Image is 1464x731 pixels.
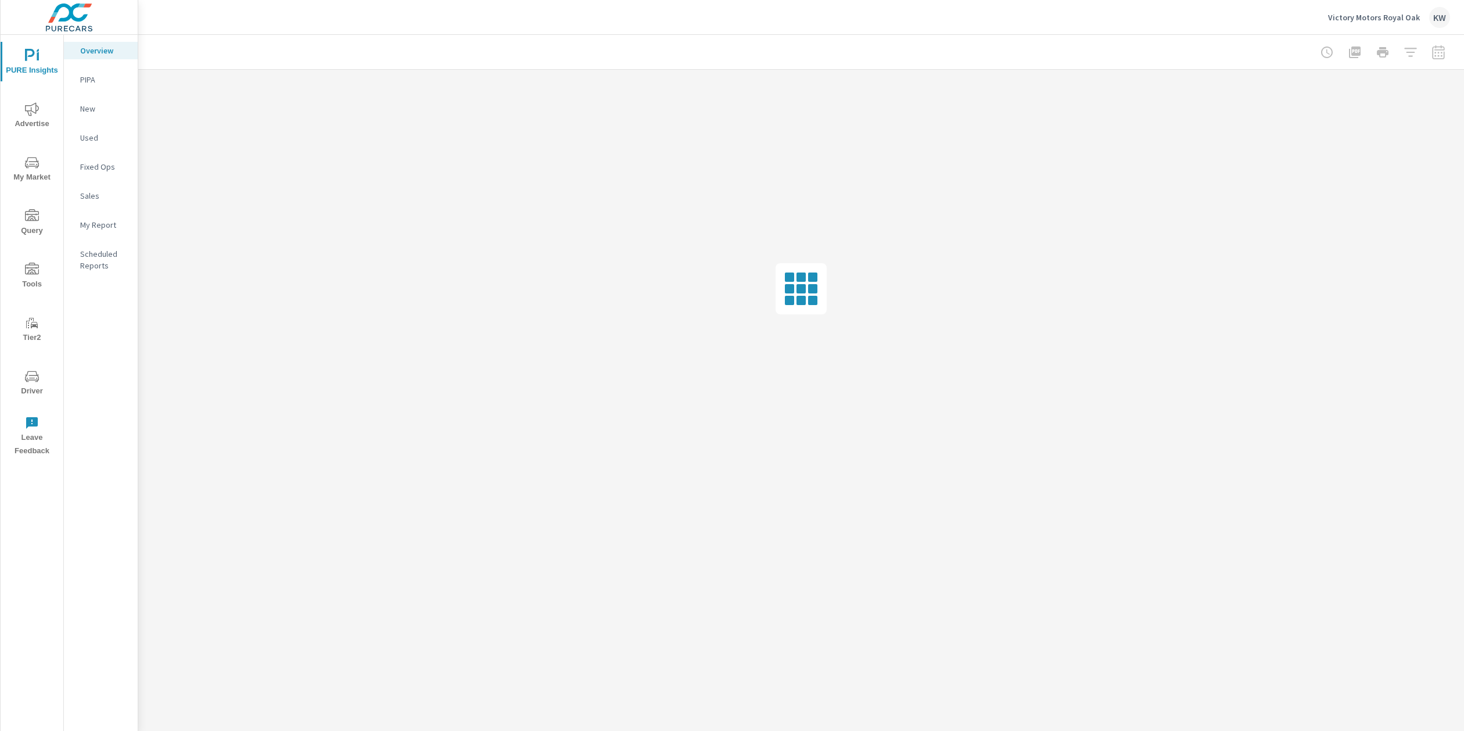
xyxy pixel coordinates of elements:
[64,245,138,274] div: Scheduled Reports
[1328,12,1420,23] p: Victory Motors Royal Oak
[80,190,128,202] p: Sales
[4,156,60,184] span: My Market
[4,316,60,345] span: Tier2
[4,49,60,77] span: PURE Insights
[64,187,138,205] div: Sales
[80,219,128,231] p: My Report
[80,161,128,173] p: Fixed Ops
[1429,7,1450,28] div: KW
[4,370,60,398] span: Driver
[64,42,138,59] div: Overview
[80,132,128,144] p: Used
[80,248,128,271] p: Scheduled Reports
[64,100,138,117] div: New
[4,416,60,458] span: Leave Feedback
[80,74,128,85] p: PIPA
[4,263,60,291] span: Tools
[64,129,138,146] div: Used
[4,209,60,238] span: Query
[1,35,63,463] div: nav menu
[80,45,128,56] p: Overview
[80,103,128,114] p: New
[64,216,138,234] div: My Report
[64,158,138,175] div: Fixed Ops
[64,71,138,88] div: PIPA
[4,102,60,131] span: Advertise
